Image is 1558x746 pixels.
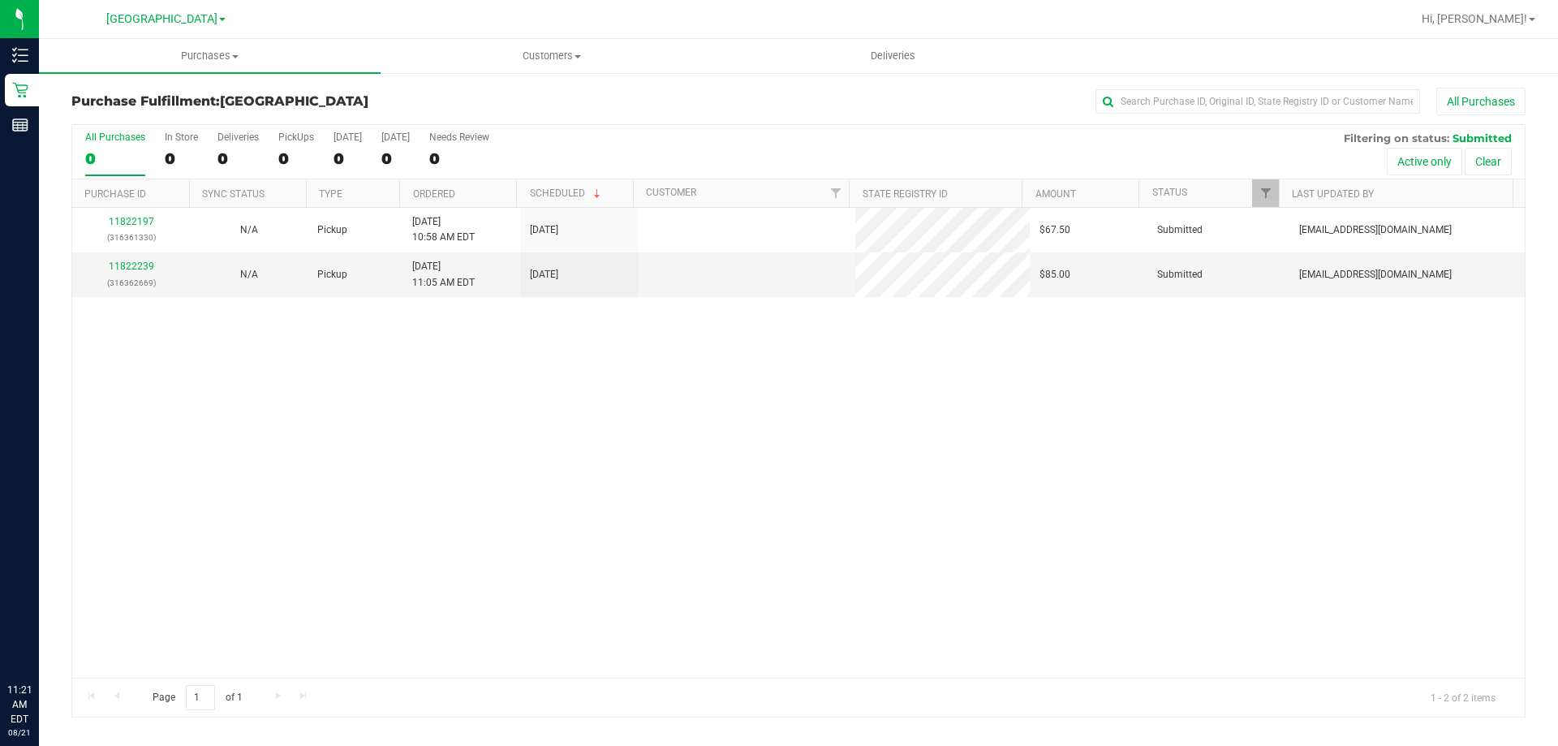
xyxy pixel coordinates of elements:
iframe: Resource center [16,616,65,665]
span: Pickup [317,267,347,282]
span: Pickup [317,222,347,238]
a: Purchase ID [84,188,146,200]
div: All Purchases [85,132,145,143]
div: PickUps [278,132,314,143]
div: [DATE] [334,132,362,143]
iframe: Resource center unread badge [48,614,67,633]
span: Not Applicable [240,224,258,235]
a: 11822197 [109,216,154,227]
p: 11:21 AM EDT [7,683,32,727]
p: (316362669) [82,275,180,291]
a: Sync Status [202,188,265,200]
span: 1 - 2 of 2 items [1418,685,1509,709]
div: Deliveries [217,132,259,143]
a: Amount [1035,188,1076,200]
a: Customers [381,39,722,73]
span: Purchases [39,49,381,63]
span: Deliveries [849,49,937,63]
button: Clear [1465,148,1512,175]
p: (316361330) [82,230,180,245]
a: Filter [1252,179,1279,207]
div: 0 [217,149,259,168]
inline-svg: Reports [12,117,28,133]
a: Deliveries [722,39,1064,73]
span: Submitted [1453,132,1512,144]
button: All Purchases [1436,88,1526,115]
span: Filtering on status: [1344,132,1449,144]
span: [DATE] 10:58 AM EDT [412,214,475,245]
a: Type [319,188,342,200]
span: [EMAIL_ADDRESS][DOMAIN_NAME] [1299,267,1452,282]
input: Search Purchase ID, Original ID, State Registry ID or Customer Name... [1095,89,1420,114]
inline-svg: Inventory [12,47,28,63]
span: [GEOGRAPHIC_DATA] [106,12,217,26]
div: 0 [85,149,145,168]
div: In Store [165,132,198,143]
div: [DATE] [381,132,410,143]
span: Customers [381,49,721,63]
input: 1 [186,685,215,710]
span: [DATE] 11:05 AM EDT [412,259,475,290]
button: Active only [1387,148,1462,175]
a: Last Updated By [1292,188,1374,200]
span: [EMAIL_ADDRESS][DOMAIN_NAME] [1299,222,1452,238]
div: 0 [381,149,410,168]
div: 0 [429,149,489,168]
div: 0 [334,149,362,168]
span: [GEOGRAPHIC_DATA] [220,93,368,109]
span: Not Applicable [240,269,258,280]
div: Needs Review [429,132,489,143]
span: [DATE] [530,267,558,282]
h3: Purchase Fulfillment: [71,94,556,109]
a: State Registry ID [863,188,948,200]
a: Scheduled [530,188,604,199]
span: $67.50 [1039,222,1070,238]
a: Filter [822,179,849,207]
span: [DATE] [530,222,558,238]
button: N/A [240,222,258,238]
a: Status [1152,187,1187,198]
div: 0 [165,149,198,168]
span: $85.00 [1039,267,1070,282]
span: Page of 1 [139,685,256,710]
a: Purchases [39,39,381,73]
div: 0 [278,149,314,168]
span: Hi, [PERSON_NAME]! [1422,12,1527,25]
p: 08/21 [7,727,32,739]
a: Customer [646,187,696,198]
a: Ordered [413,188,455,200]
span: Submitted [1157,222,1203,238]
inline-svg: Retail [12,82,28,98]
button: N/A [240,267,258,282]
a: 11822239 [109,261,154,272]
span: Submitted [1157,267,1203,282]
